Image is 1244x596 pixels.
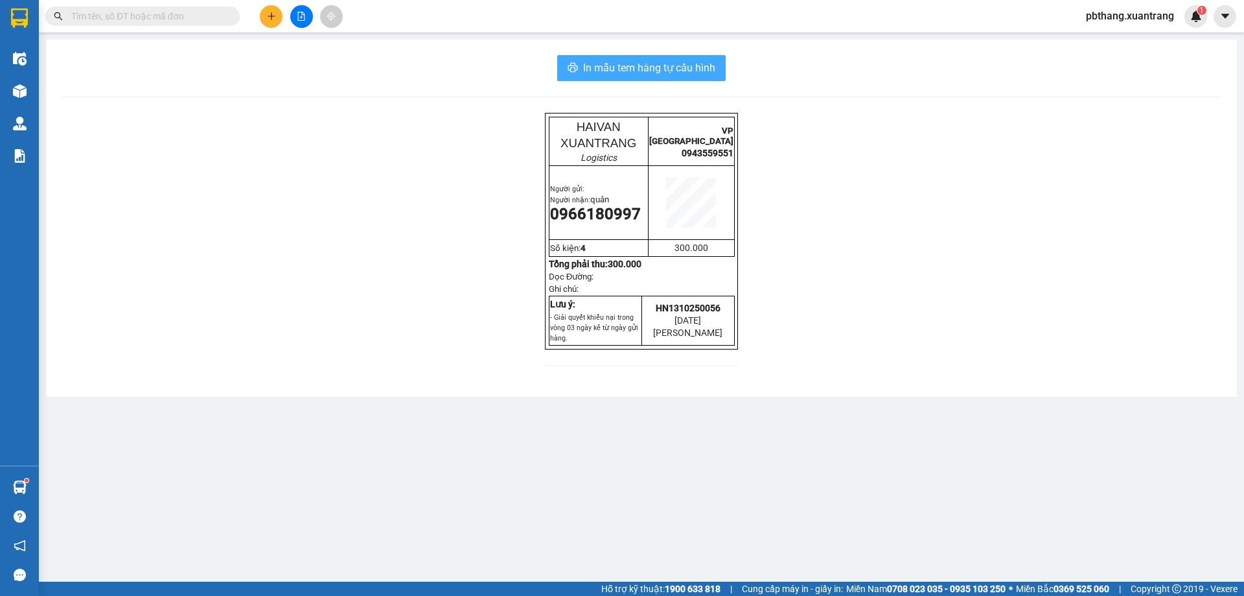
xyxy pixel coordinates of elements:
[14,569,26,581] span: message
[560,136,636,150] span: XUANTRANG
[550,299,575,309] strong: Lưu ý:
[13,481,27,494] img: warehouse-icon
[290,5,313,28] button: file-add
[590,195,609,204] span: quân
[1214,5,1236,28] button: caret-down
[742,582,843,596] span: Cung cấp máy in - giấy in:
[1197,6,1206,15] sup: 1
[583,60,715,76] span: In mẫu tem hàng tự cấu hình
[656,303,720,313] span: HN1310250056
[568,62,578,75] span: printer
[1172,584,1181,593] span: copyright
[260,5,282,28] button: plus
[887,584,1006,594] strong: 0708 023 035 - 0935 103 250
[549,284,579,294] span: Ghi chú:
[11,8,28,28] img: logo-vxr
[1016,582,1109,596] span: Miền Bắc
[1219,10,1231,22] span: caret-down
[13,149,27,163] img: solution-icon
[1076,8,1184,24] span: pbthang.xuantrang
[13,117,27,130] img: warehouse-icon
[608,259,641,269] span: 300.000
[581,152,617,163] em: Logistics
[549,259,641,269] strong: Tổng phải thu:
[557,55,726,81] button: printerIn mẫu tem hàng tự cấu hình
[653,328,722,338] span: [PERSON_NAME]
[550,243,586,253] span: Số kiện:
[14,510,26,523] span: question-circle
[13,52,27,66] img: warehouse-icon
[327,12,336,21] span: aim
[581,243,586,253] span: 4
[846,582,1006,596] span: Miền Nam
[1190,10,1202,22] img: icon-new-feature
[1009,586,1013,591] span: ⚪️
[665,584,720,594] strong: 1900 633 818
[1119,582,1121,596] span: |
[550,313,638,342] span: - Giải quyết khiếu nại trong vòng 03 ngày kể từ ngày gửi hàng.
[549,272,594,281] span: Dọc Đường:
[13,84,27,98] img: warehouse-icon
[550,185,584,193] span: Người gửi:
[25,479,29,483] sup: 1
[730,582,732,596] span: |
[682,148,733,158] span: 0943559551
[601,582,720,596] span: Hỗ trợ kỹ thuật:
[54,12,63,21] span: search
[550,205,641,223] span: 0966180997
[674,243,708,253] span: 300.000
[649,126,733,146] span: VP [GEOGRAPHIC_DATA]
[674,315,701,326] span: [DATE]
[1199,6,1204,15] span: 1
[550,196,609,204] span: Người nhận:
[71,9,224,23] input: Tìm tên, số ĐT hoặc mã đơn
[1054,584,1109,594] strong: 0369 525 060
[297,12,306,21] span: file-add
[267,12,276,21] span: plus
[577,120,621,134] span: HAIVAN
[14,540,26,552] span: notification
[320,5,343,28] button: aim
